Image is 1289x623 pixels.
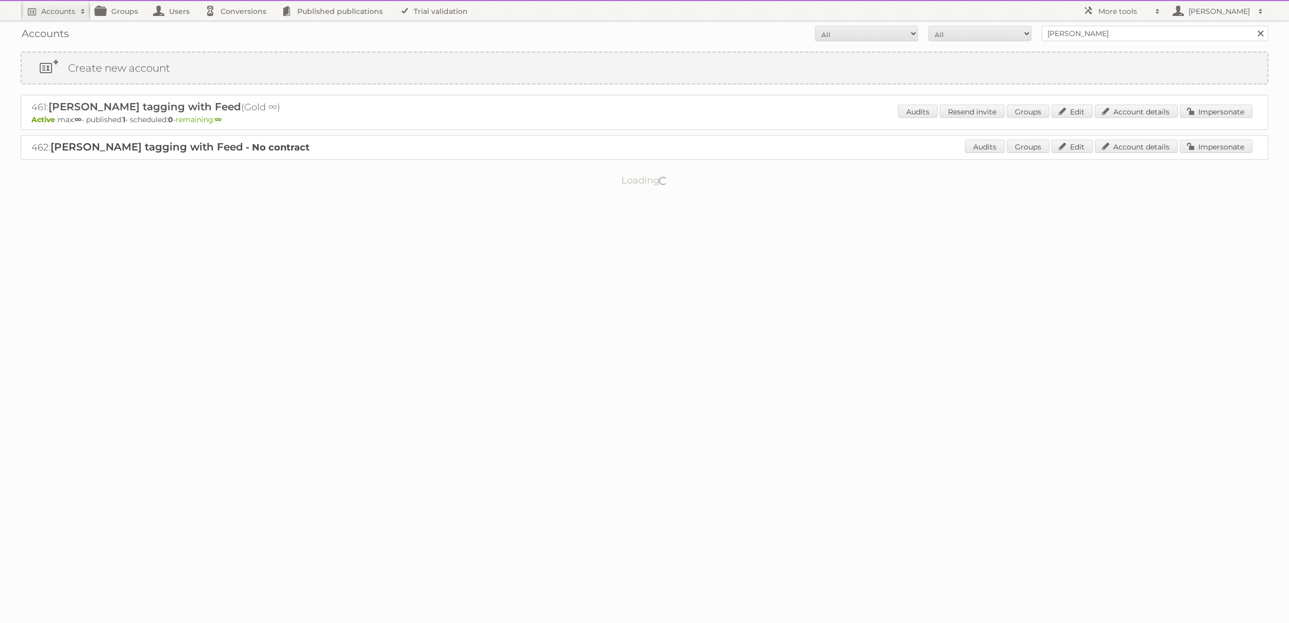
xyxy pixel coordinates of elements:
h2: Accounts [41,6,75,16]
a: More tools [1078,1,1165,21]
strong: 0 [168,115,173,124]
a: [PERSON_NAME] [1165,1,1268,21]
a: Account details [1095,105,1178,118]
span: [PERSON_NAME] tagging with Feed [48,100,241,113]
strong: ∞ [215,115,222,124]
a: Users [148,1,200,21]
h2: 461: (Gold ∞) [31,100,392,114]
a: Groups [91,1,148,21]
a: Trial validation [393,1,478,21]
a: Conversions [200,1,277,21]
a: Audits [965,140,1005,153]
a: Resend invite [940,105,1005,118]
a: Impersonate [1180,105,1252,118]
h2: [PERSON_NAME] [1186,6,1253,16]
a: Account details [1095,140,1178,153]
a: Create new account [22,53,1267,83]
a: Audits [898,105,938,118]
span: remaining: [176,115,222,124]
a: Impersonate [1180,140,1252,153]
a: 462:[PERSON_NAME] tagging with Feed - No contract [31,142,310,153]
p: Loading [589,170,701,191]
a: Published publications [277,1,393,21]
a: Groups [1007,140,1049,153]
a: Accounts [21,1,91,21]
h2: More tools [1098,6,1150,16]
a: Edit [1051,105,1093,118]
span: [PERSON_NAME] tagging with Feed [50,141,243,153]
a: Edit [1051,140,1093,153]
p: max: - published: - scheduled: - [31,115,1258,124]
span: Active [31,115,58,124]
strong: ∞ [75,115,81,124]
strong: 1 [123,115,125,124]
strong: - No contract [246,142,310,153]
a: Groups [1007,105,1049,118]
